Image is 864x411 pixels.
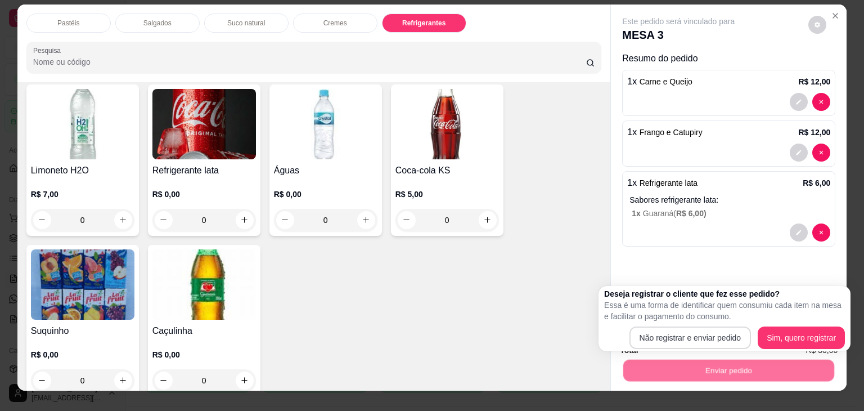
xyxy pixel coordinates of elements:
[622,16,735,27] p: Este pedido será vinculado para
[803,177,830,189] p: R$ 6,00
[623,360,834,382] button: Enviar pedido
[152,164,256,177] h4: Refrigerante lata
[790,144,808,162] button: decrease-product-quantity
[604,300,845,322] p: Essa é uma forma de identificar quem consumiu cada item na mesa e facilitar o pagamento do consumo.
[274,189,377,200] p: R$ 0,00
[622,52,835,65] p: Resumo do pedido
[323,19,347,28] p: Cremes
[114,211,132,229] button: increase-product-quantity
[632,208,830,219] p: Guaraná (
[31,89,134,159] img: product-image
[31,349,134,360] p: R$ 0,00
[31,324,134,338] h4: Suquinho
[640,178,698,187] span: Refrigerante lata
[152,89,256,159] img: product-image
[395,89,499,159] img: product-image
[627,126,702,139] p: 1 x
[274,89,377,159] img: product-image
[152,349,256,360] p: R$ 0,00
[812,93,830,111] button: decrease-product-quantity
[798,76,830,87] p: R$ 12,00
[395,164,499,177] h4: Coca-cola KS
[676,209,706,218] span: R$ 6,00 )
[790,224,808,242] button: decrease-product-quantity
[812,224,830,242] button: decrease-product-quantity
[57,19,79,28] p: Pastéis
[604,288,845,300] h2: Deseja registrar o cliente que fez esse pedido?
[629,327,751,349] button: Não registrar e enviar pedido
[152,324,256,338] h4: Caçulinha
[798,127,830,138] p: R$ 12,00
[398,211,416,229] button: decrease-product-quantity
[627,75,692,88] p: 1 x
[629,194,830,205] p: Sabores refrigerante lata:
[812,144,830,162] button: decrease-product-quantity
[627,176,697,190] p: 1 x
[826,7,844,25] button: Close
[274,164,377,177] h4: Águas
[640,77,692,86] span: Carne e Queijo
[640,128,703,137] span: Frango e Catupiry
[33,211,51,229] button: decrease-product-quantity
[152,189,256,200] p: R$ 0,00
[152,249,256,320] img: product-image
[402,19,445,28] p: Refrigerantes
[395,189,499,200] p: R$ 5,00
[31,164,134,177] h4: Limoneto H2O
[31,189,134,200] p: R$ 7,00
[33,46,65,55] label: Pesquisa
[758,327,845,349] button: Sim, quero registrar
[622,27,735,43] p: MESA 3
[31,249,134,320] img: product-image
[632,209,642,218] span: 1 x
[808,16,826,34] button: decrease-product-quantity
[33,56,586,68] input: Pesquisa
[790,93,808,111] button: decrease-product-quantity
[143,19,172,28] p: Salgados
[479,211,497,229] button: increase-product-quantity
[227,19,265,28] p: Suco natural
